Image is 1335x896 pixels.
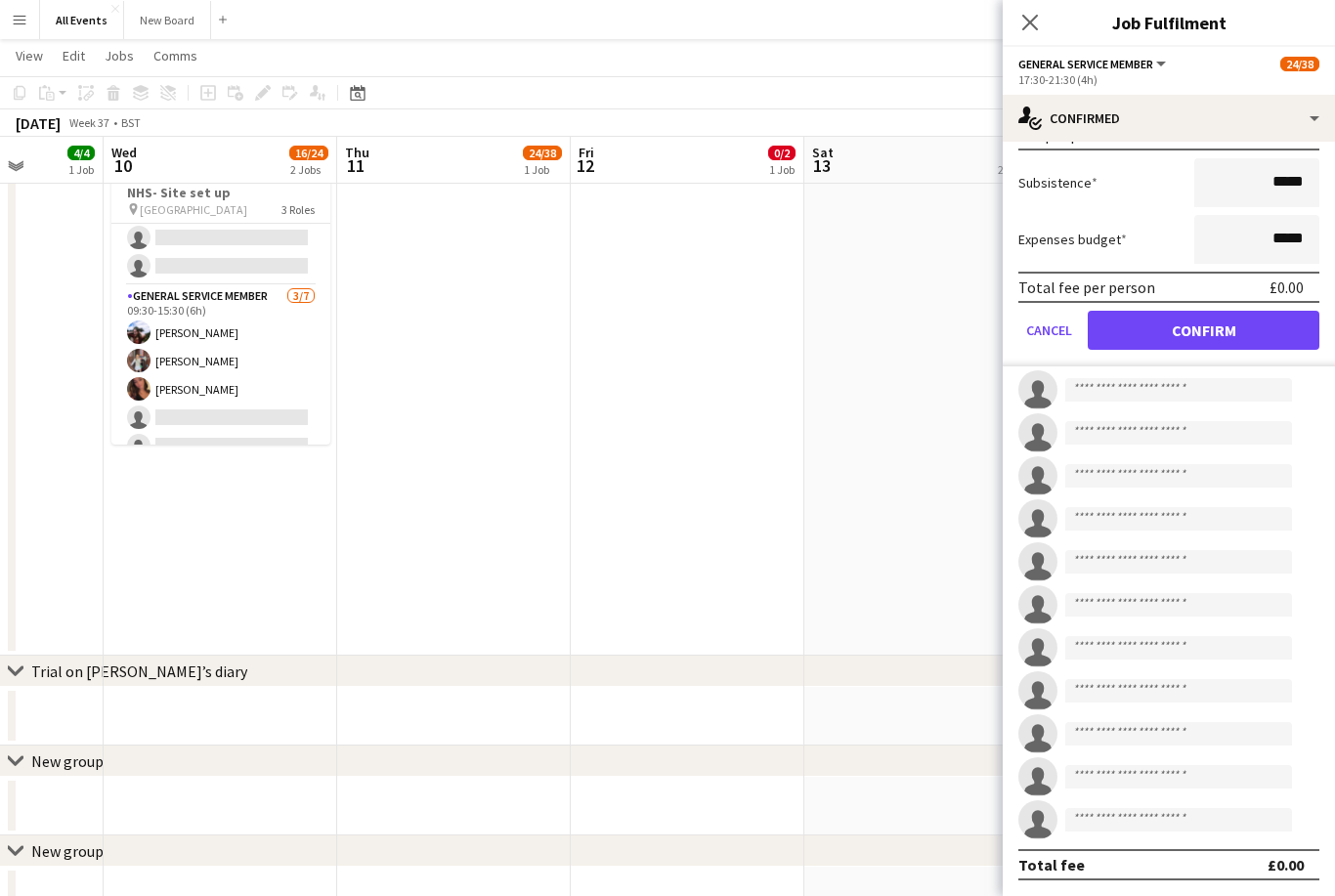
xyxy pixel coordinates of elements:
h3: NHS- Site set up [111,184,330,201]
span: Comms [153,47,197,64]
div: New group [31,751,104,771]
span: 13 [809,154,834,177]
span: 3 Roles [281,202,315,217]
span: Sat [812,144,834,161]
div: 1 Job [769,162,795,177]
label: Expenses budget [1018,231,1127,248]
button: Confirm [1088,311,1319,350]
div: £0.00 [1268,855,1304,875]
span: 24/38 [523,146,562,160]
div: BST [121,115,141,130]
button: General service member [1018,57,1169,71]
span: Edit [63,47,85,64]
span: Wed [111,144,137,161]
div: New group [31,841,104,861]
span: 12 [576,154,594,177]
span: 0/2 [768,146,796,160]
span: Thu [345,144,369,161]
a: Comms [146,43,205,68]
span: General service member [1018,57,1153,71]
span: Jobs [105,47,134,64]
div: Confirmed [1003,95,1335,142]
app-job-card: 09:30-15:30 (6h)13/20NHS- Site set up [GEOGRAPHIC_DATA]3 Roles[PERSON_NAME][PERSON_NAME] General ... [111,155,330,445]
h3: Job Fulfilment [1003,10,1335,35]
app-card-role: General service member3/709:30-15:30 (6h)[PERSON_NAME][PERSON_NAME][PERSON_NAME] [111,285,330,522]
div: 2 Jobs [290,162,327,177]
div: Total fee per person [1018,277,1155,297]
div: Total fee [1018,855,1085,875]
a: Jobs [97,43,142,68]
div: Trial on [PERSON_NAME]’s diary [31,661,247,681]
div: [DATE] [16,113,61,133]
div: £0.00 [1270,277,1304,297]
span: 4/4 [67,146,95,160]
span: Fri [579,144,594,161]
a: View [8,43,51,68]
button: All Events [40,1,124,39]
div: 1 Job [68,162,94,177]
span: 24/38 [1280,57,1319,71]
label: Subsistence [1018,174,1098,192]
span: 11 [342,154,369,177]
span: View [16,47,43,64]
span: Week 37 [65,115,113,130]
div: 17:30-21:30 (4h) [1018,72,1319,87]
span: [GEOGRAPHIC_DATA] [140,202,247,217]
a: Edit [55,43,93,68]
button: Cancel [1018,311,1080,350]
button: New Board [124,1,211,39]
div: 1 Job [524,162,561,177]
span: 16/24 [289,146,328,160]
span: 10 [108,154,137,177]
div: 2 Jobs [998,162,1028,177]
